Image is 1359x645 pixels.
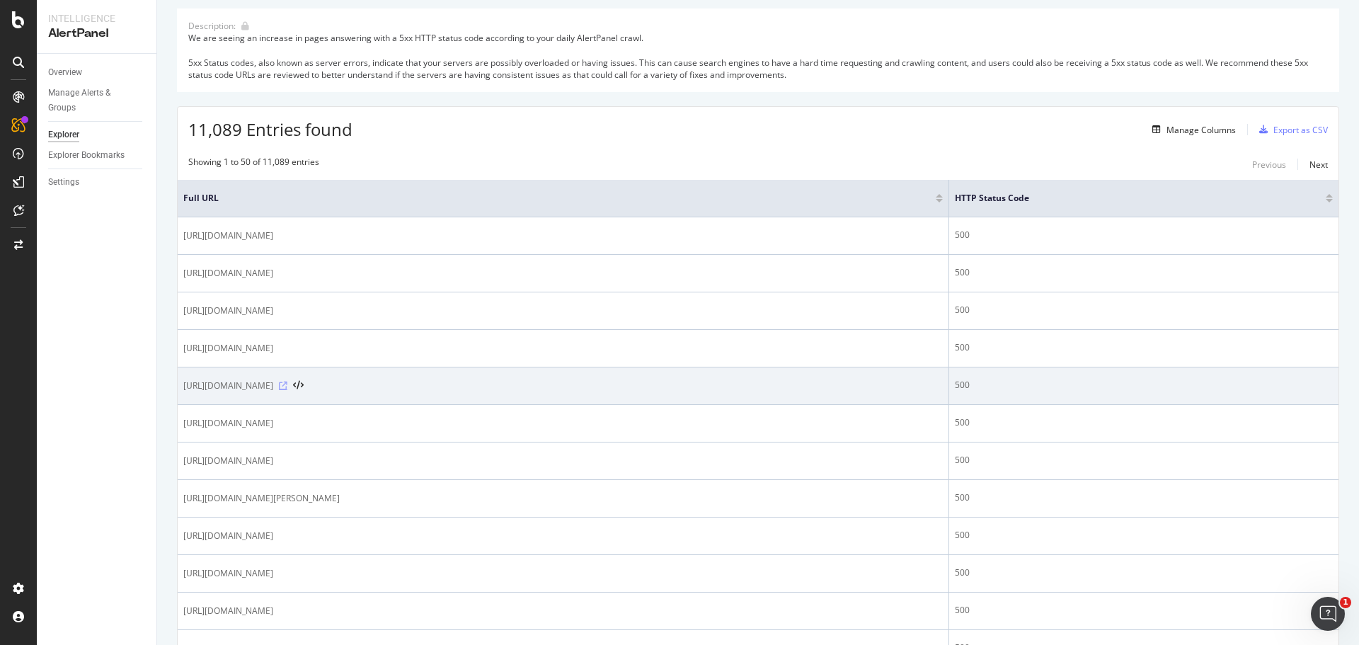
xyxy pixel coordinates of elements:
[955,566,1333,579] div: 500
[1254,118,1328,141] button: Export as CSV
[48,148,125,163] div: Explorer Bookmarks
[955,229,1333,241] div: 500
[183,566,273,581] span: [URL][DOMAIN_NAME]
[955,379,1333,392] div: 500
[188,118,352,141] span: 11,089 Entries found
[183,229,273,243] span: [URL][DOMAIN_NAME]
[955,416,1333,429] div: 500
[955,341,1333,354] div: 500
[48,175,147,190] a: Settings
[1311,597,1345,631] iframe: Intercom live chat
[955,192,1304,205] span: HTTP Status Code
[1252,159,1286,171] div: Previous
[955,266,1333,279] div: 500
[183,454,273,468] span: [URL][DOMAIN_NAME]
[48,86,133,115] div: Manage Alerts & Groups
[1166,124,1236,136] div: Manage Columns
[48,175,79,190] div: Settings
[188,20,236,32] div: Description:
[48,127,79,142] div: Explorer
[279,382,287,390] a: Visit Online Page
[183,379,273,393] span: [URL][DOMAIN_NAME]
[955,304,1333,316] div: 500
[188,156,319,173] div: Showing 1 to 50 of 11,089 entries
[1309,159,1328,171] div: Next
[293,381,304,391] button: View HTML Source
[183,604,273,618] span: [URL][DOMAIN_NAME]
[183,192,914,205] span: Full URL
[1252,156,1286,173] button: Previous
[48,65,147,80] a: Overview
[955,491,1333,504] div: 500
[183,491,340,506] span: [URL][DOMAIN_NAME][PERSON_NAME]
[183,304,273,318] span: [URL][DOMAIN_NAME]
[183,529,273,543] span: [URL][DOMAIN_NAME]
[48,127,147,142] a: Explorer
[48,65,82,80] div: Overview
[48,148,147,163] a: Explorer Bookmarks
[955,604,1333,617] div: 500
[1273,124,1328,136] div: Export as CSV
[1340,597,1351,608] span: 1
[183,341,273,355] span: [URL][DOMAIN_NAME]
[183,266,273,280] span: [URL][DOMAIN_NAME]
[1147,121,1236,138] button: Manage Columns
[955,529,1333,542] div: 500
[183,416,273,430] span: [URL][DOMAIN_NAME]
[955,454,1333,467] div: 500
[48,11,145,25] div: Intelligence
[48,25,145,42] div: AlertPanel
[48,86,147,115] a: Manage Alerts & Groups
[1309,156,1328,173] button: Next
[188,32,1328,81] div: We are seeing an increase in pages answering with a 5xx HTTP status code according to your daily ...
